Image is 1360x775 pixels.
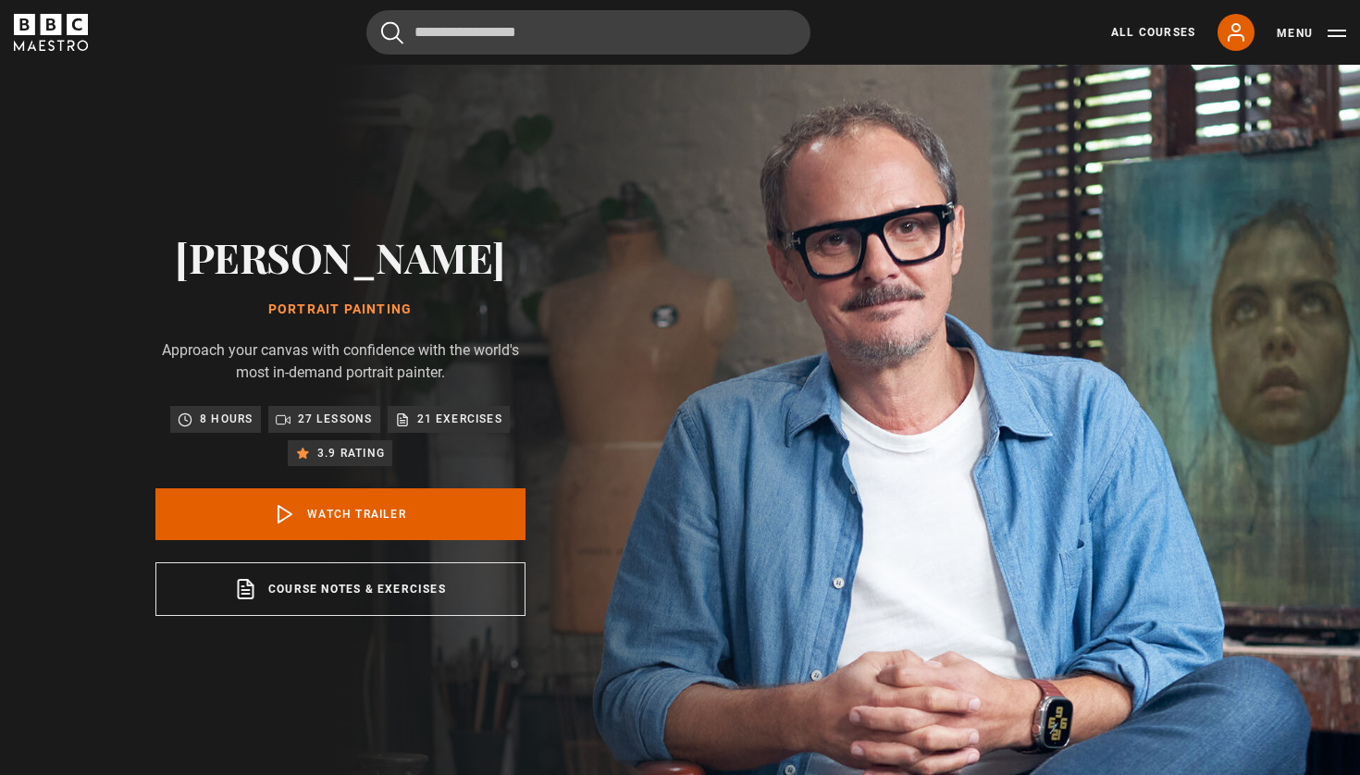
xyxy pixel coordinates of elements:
[298,410,373,428] p: 27 lessons
[155,562,525,616] a: Course notes & exercises
[155,339,525,384] p: Approach your canvas with confidence with the world's most in-demand portrait painter.
[155,302,525,317] h1: Portrait Painting
[366,10,810,55] input: Search
[155,488,525,540] a: Watch Trailer
[14,14,88,51] svg: BBC Maestro
[381,21,403,44] button: Submit the search query
[1277,24,1346,43] button: Toggle navigation
[200,410,253,428] p: 8 hours
[155,233,525,280] h2: [PERSON_NAME]
[317,444,385,462] p: 3.9 rating
[1111,24,1195,41] a: All Courses
[417,410,502,428] p: 21 exercises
